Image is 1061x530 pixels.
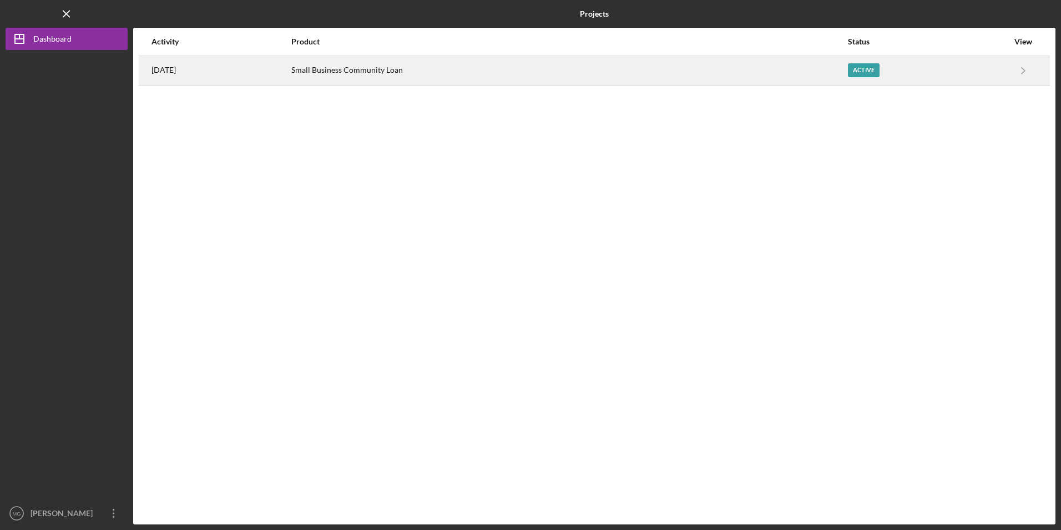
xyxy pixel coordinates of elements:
text: MG [12,511,21,517]
div: Small Business Community Loan [291,57,847,84]
div: View [1009,37,1037,46]
button: MG[PERSON_NAME] [6,502,128,524]
div: Active [848,63,880,77]
b: Projects [580,9,609,18]
div: [PERSON_NAME] [28,502,100,527]
div: Status [848,37,1008,46]
button: Dashboard [6,28,128,50]
div: Activity [151,37,290,46]
time: 2025-08-26 22:19 [151,66,176,74]
div: Product [291,37,847,46]
div: Dashboard [33,28,72,53]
